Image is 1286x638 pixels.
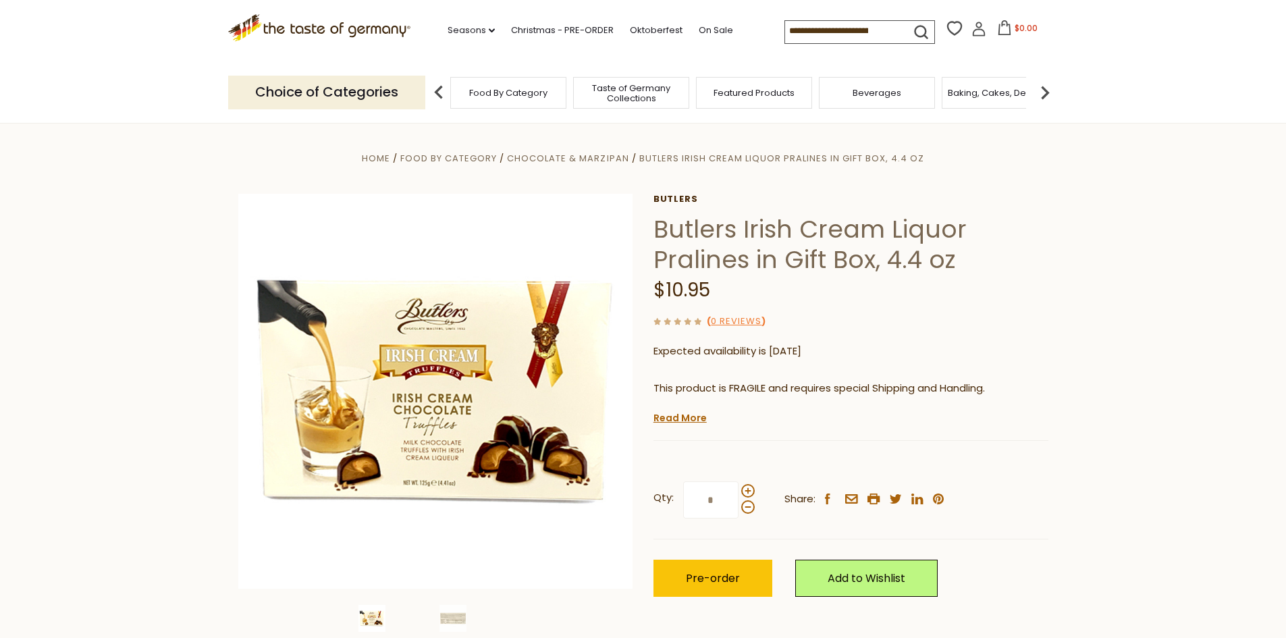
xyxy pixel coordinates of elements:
button: Pre-order [653,560,772,597]
a: Taste of Germany Collections [577,83,685,103]
p: Choice of Categories [228,76,425,109]
a: Butlers [653,194,1048,205]
img: Butlers Irish Cream Liquor Pralines in Gift Box, 4.4 oz [439,605,466,632]
p: This product is FRAGILE and requires special Shipping and Handling. [653,380,1048,397]
a: On Sale [699,23,733,38]
span: $10.95 [653,277,710,303]
img: Butlers Irish Cream Liquor Pralines in Gift Box, 4.4 oz [238,194,633,589]
span: Pre-order [686,570,740,586]
input: Qty: [683,481,739,519]
a: Oktoberfest [630,23,682,38]
a: Food By Category [400,152,497,165]
img: previous arrow [425,79,452,106]
h1: Butlers Irish Cream Liquor Pralines in Gift Box, 4.4 oz [653,214,1048,275]
img: Butlers Irish Cream Liquor Pralines in Gift Box, 4.4 oz [358,605,385,632]
span: $0.00 [1015,22,1038,34]
a: Baking, Cakes, Desserts [948,88,1052,98]
a: Seasons [448,23,495,38]
span: Share: [784,491,815,508]
a: Featured Products [714,88,795,98]
a: Chocolate & Marzipan [507,152,628,165]
span: ( ) [707,315,766,327]
a: Add to Wishlist [795,560,938,597]
a: Christmas - PRE-ORDER [511,23,614,38]
button: $0.00 [989,20,1046,41]
a: 0 Reviews [711,315,761,329]
a: Read More [653,411,707,425]
p: Expected availability is [DATE] [653,343,1048,360]
a: Butlers Irish Cream Liquor Pralines in Gift Box, 4.4 oz [639,152,924,165]
a: Beverages [853,88,901,98]
strong: Qty: [653,489,674,506]
a: Food By Category [469,88,547,98]
a: Home [362,152,390,165]
img: next arrow [1032,79,1059,106]
li: We will ship this product in heat-protective, cushioned packaging and ice during warm weather mon... [666,407,1048,424]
